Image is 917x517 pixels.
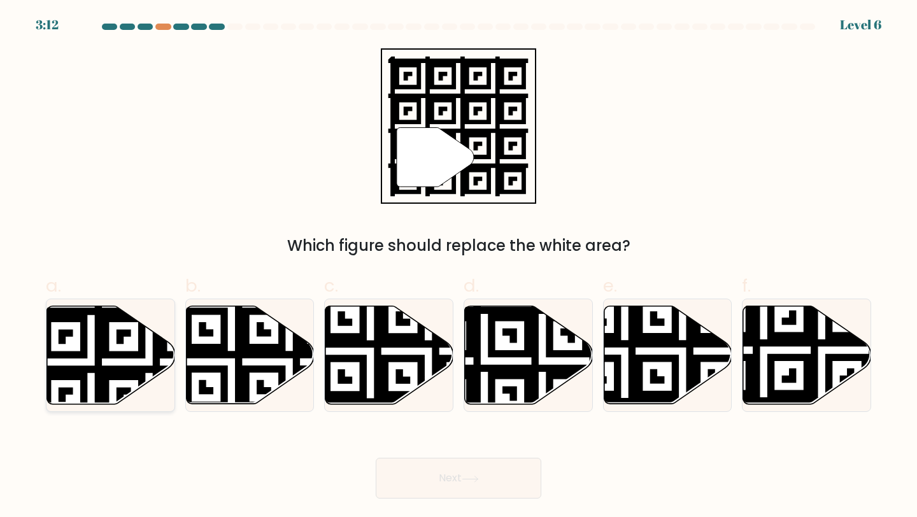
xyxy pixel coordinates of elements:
span: b. [185,273,201,298]
g: " [397,127,474,187]
div: Level 6 [840,15,881,34]
span: c. [324,273,338,298]
span: a. [46,273,61,298]
span: d. [464,273,479,298]
span: e. [603,273,617,298]
div: Which figure should replace the white area? [53,234,864,257]
button: Next [376,458,541,499]
div: 3:12 [36,15,59,34]
span: f. [742,273,751,298]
